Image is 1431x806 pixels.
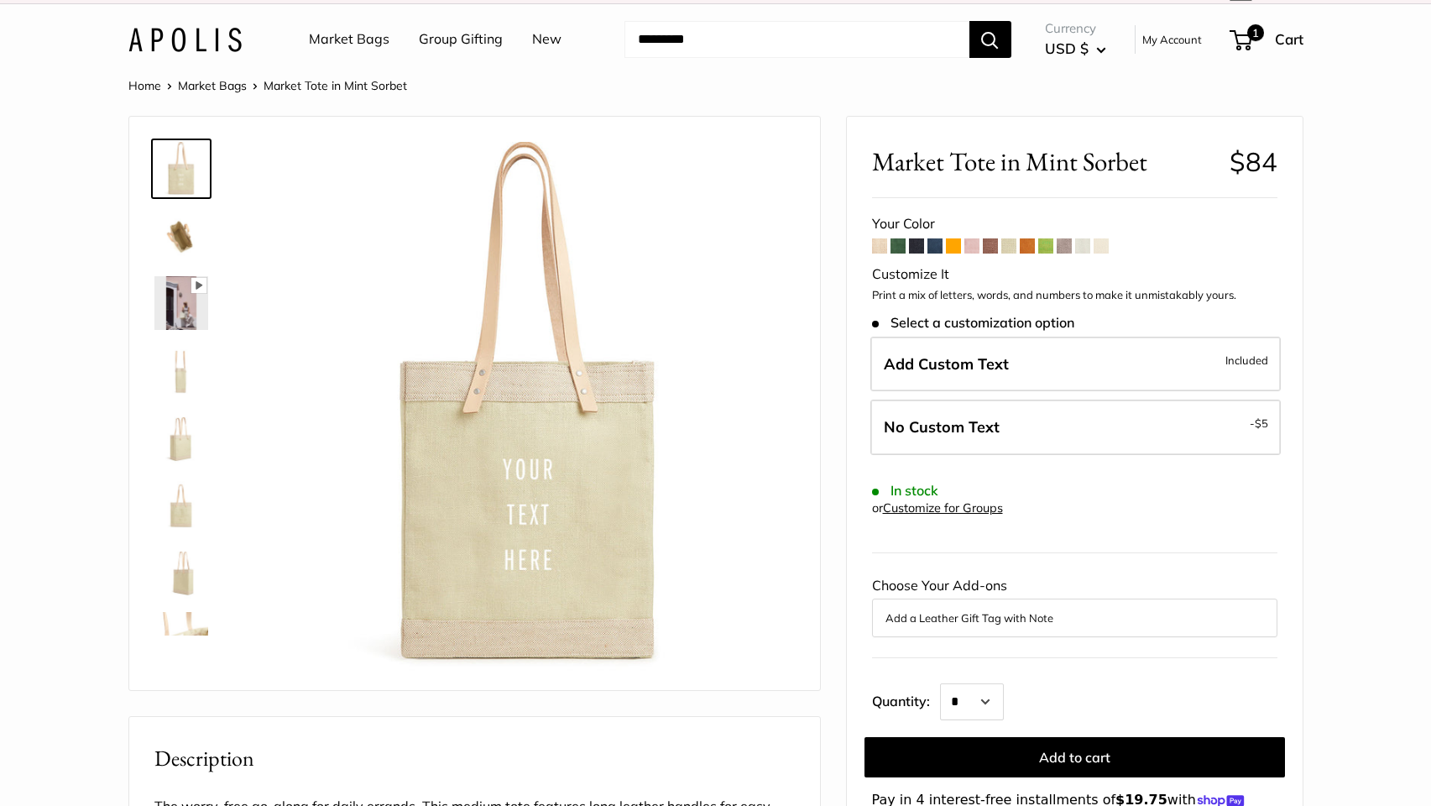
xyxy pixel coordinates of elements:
[864,737,1285,777] button: Add to cart
[872,573,1277,637] div: Choose Your Add-ons
[872,678,940,720] label: Quantity:
[151,206,212,266] a: Market Tote in Mint Sorbet
[884,417,1000,437] span: No Custom Text
[128,75,407,97] nav: Breadcrumb
[1045,35,1106,62] button: USD $
[154,478,208,531] img: Market Tote in Mint Sorbet
[872,483,938,499] span: In stock
[154,742,795,775] h2: Description
[1142,29,1202,50] a: My Account
[151,407,212,468] a: Market Tote in Mint Sorbet
[870,337,1281,392] label: Add Custom Text
[872,497,1003,520] div: or
[264,78,407,93] span: Market Tote in Mint Sorbet
[151,542,212,602] a: Market Tote in Mint Sorbet
[154,343,208,397] img: Market Tote in Mint Sorbet
[1045,17,1106,40] span: Currency
[872,315,1074,331] span: Select a customization option
[151,474,212,535] a: Market Tote in Mint Sorbet
[872,212,1277,237] div: Your Color
[151,139,212,199] a: Market Tote in Mint Sorbet
[1230,145,1277,178] span: $84
[154,142,208,196] img: Market Tote in Mint Sorbet
[1246,24,1263,41] span: 1
[1255,416,1268,430] span: $5
[151,340,212,400] a: Market Tote in Mint Sorbet
[872,287,1277,304] p: Print a mix of letters, words, and numbers to make it unmistakably yours.
[885,608,1264,628] button: Add a Leather Gift Tag with Note
[154,612,208,666] img: Market Tote in Mint Sorbet
[154,545,208,599] img: Market Tote in Mint Sorbet
[154,411,208,464] img: Market Tote in Mint Sorbet
[1275,30,1303,48] span: Cart
[128,78,161,93] a: Home
[1225,350,1268,370] span: Included
[151,273,212,333] a: Market Tote in Mint Sorbet
[969,21,1011,58] button: Search
[154,276,208,330] img: Market Tote in Mint Sorbet
[128,28,242,52] img: Apolis
[870,400,1281,455] label: Leave Blank
[1250,413,1268,433] span: -
[419,27,503,52] a: Group Gifting
[264,142,795,673] img: Market Tote in Mint Sorbet
[883,500,1003,516] a: Customize for Groups
[884,354,1009,374] span: Add Custom Text
[624,21,969,58] input: Search...
[178,78,247,93] a: Market Bags
[872,262,1277,287] div: Customize It
[1045,39,1089,57] span: USD $
[309,27,389,52] a: Market Bags
[151,609,212,669] a: Market Tote in Mint Sorbet
[1231,26,1303,53] a: 1 Cart
[154,209,208,263] img: Market Tote in Mint Sorbet
[872,146,1217,177] span: Market Tote in Mint Sorbet
[532,27,561,52] a: New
